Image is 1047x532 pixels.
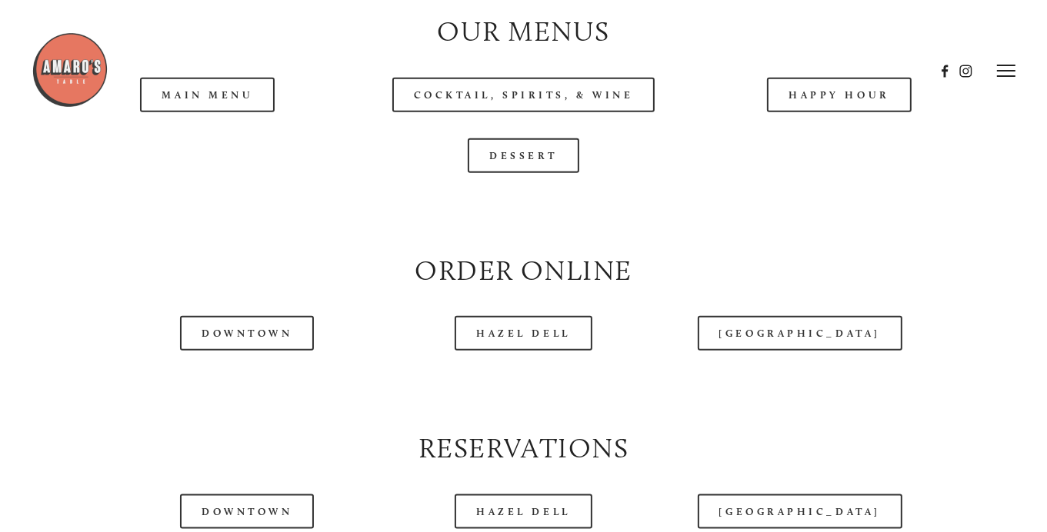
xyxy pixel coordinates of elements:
[698,316,902,351] a: [GEOGRAPHIC_DATA]
[455,316,592,351] a: Hazel Dell
[180,494,314,529] a: Downtown
[63,429,985,468] h2: Reservations
[32,32,108,108] img: Amaro's Table
[455,494,592,529] a: Hazel Dell
[468,138,579,173] a: Dessert
[180,316,314,351] a: Downtown
[698,494,902,529] a: [GEOGRAPHIC_DATA]
[63,251,985,291] h2: Order Online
